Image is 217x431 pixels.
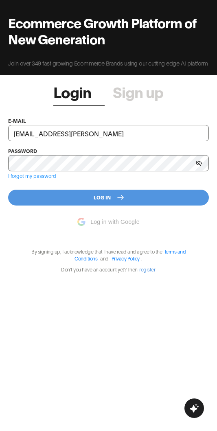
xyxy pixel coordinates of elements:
a: Privacy Policy [112,255,140,261]
button: Log in with Google [72,214,144,230]
span: and [98,255,111,261]
label: password [8,148,37,154]
label: e-mail [8,118,26,124]
a: Terms and Conditions [75,248,186,261]
span: Log in with Google [90,217,139,226]
a: Login [53,83,105,100]
button: Log In [8,190,209,206]
a: Sign up [113,83,164,100]
p: Join over 349 fast growing Ecommerce Brands using our cutting edge AI platform [8,59,209,67]
a: I forgot my password [8,173,56,179]
p: By signing up, I acknowledge that I have read and agree to the . [8,248,209,262]
p: Don't you have an account yet? Then [8,266,209,273]
a: register [139,266,155,272]
h2: Ecommerce Growth Platform of New Generation [8,14,209,47]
